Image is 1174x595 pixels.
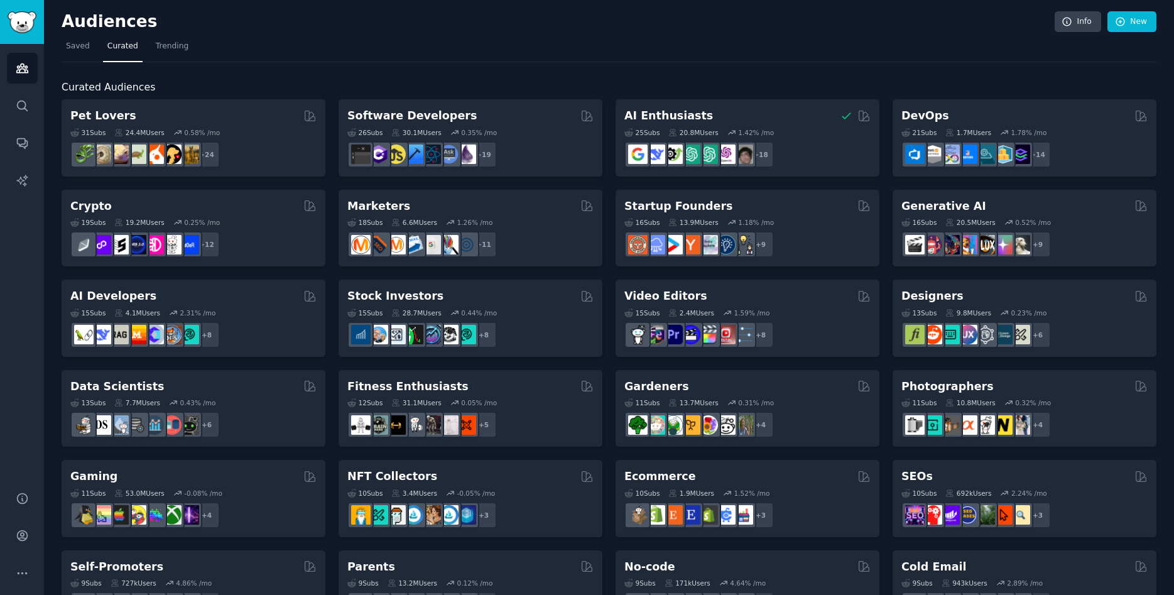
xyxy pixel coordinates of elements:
img: 0xPolygon [92,235,111,254]
h2: Software Developers [347,108,477,124]
img: software [351,145,371,164]
img: AWS_Certified_Experts [923,145,942,164]
div: 13 Sub s [901,308,937,317]
div: 18 Sub s [347,218,383,227]
img: learnjavascript [386,145,406,164]
div: 9 Sub s [70,579,102,587]
div: 3.4M Users [391,489,437,498]
div: 10 Sub s [624,489,660,498]
img: Etsy [663,505,683,525]
img: WeddingPhotography [1011,415,1030,435]
img: cockatiel [144,145,164,164]
img: content_marketing [351,235,371,254]
img: dalle2 [923,235,942,254]
div: 13 Sub s [70,398,106,407]
div: + 18 [747,141,774,168]
img: SEO_cases [958,505,977,525]
div: 53.0M Users [114,489,164,498]
img: elixir [457,145,476,164]
img: Youtubevideo [716,325,736,344]
img: MarketingResearch [439,235,459,254]
img: fitness30plus [421,415,441,435]
img: NFTMarketplace [369,505,388,525]
div: + 4 [193,502,220,528]
div: 25 Sub s [624,128,660,137]
div: + 3 [470,502,497,528]
img: Docker_DevOps [940,145,960,164]
div: + 14 [1025,141,1051,168]
img: statistics [109,415,129,435]
img: growmybusiness [734,235,753,254]
span: Trending [156,41,188,52]
img: gamers [144,505,164,525]
img: ethstaker [109,235,129,254]
img: AskComputerScience [439,145,459,164]
div: + 6 [1025,322,1051,348]
img: SEO_Digital_Marketing [905,505,925,525]
img: userexperience [976,325,995,344]
h2: DevOps [901,108,949,124]
div: 6.6M Users [391,218,437,227]
div: 1.26 % /mo [457,218,493,227]
a: Info [1055,11,1101,33]
img: deepdream [940,235,960,254]
div: + 24 [193,141,220,168]
img: TwitchStreaming [180,505,199,525]
div: 0.31 % /mo [738,398,774,407]
img: StocksAndTrading [421,325,441,344]
div: 9 Sub s [901,579,933,587]
img: finalcutpro [698,325,718,344]
img: DigitalItems [457,505,476,525]
div: 2.4M Users [668,308,714,317]
div: 1.7M Users [945,128,991,137]
img: platformengineering [976,145,995,164]
img: TechSEO [923,505,942,525]
img: swingtrading [439,325,459,344]
img: web3 [127,235,146,254]
img: Nikon [993,415,1013,435]
img: vegetablegardening [628,415,648,435]
img: OnlineMarketing [457,235,476,254]
img: succulents [646,415,665,435]
h2: SEOs [901,469,933,484]
img: GoogleSearchConsole [993,505,1013,525]
img: shopify [646,505,665,525]
div: 20.5M Users [945,218,995,227]
img: llmops [162,325,182,344]
div: 0.35 % /mo [461,128,497,137]
div: 13.9M Users [668,218,718,227]
img: UI_Design [940,325,960,344]
div: 11 Sub s [70,489,106,498]
span: Curated Audiences [62,80,155,96]
div: 0.05 % /mo [461,398,497,407]
img: seogrowth [940,505,960,525]
img: SonyAlpha [958,415,977,435]
img: dividends [351,325,371,344]
img: typography [905,325,925,344]
img: DeepSeek [646,145,665,164]
img: MistralAI [127,325,146,344]
div: 26 Sub s [347,128,383,137]
img: Trading [404,325,423,344]
img: UrbanGardening [716,415,736,435]
div: 10 Sub s [901,489,937,498]
div: 7.7M Users [114,398,160,407]
img: weightroom [404,415,423,435]
div: 2.24 % /mo [1011,489,1047,498]
img: defi_ [180,235,199,254]
div: + 8 [470,322,497,348]
img: SavageGarden [663,415,683,435]
img: flowers [698,415,718,435]
h2: Parents [347,559,395,575]
div: 9.8M Users [945,308,991,317]
h2: Gaming [70,469,117,484]
div: 1.9M Users [668,489,714,498]
img: NFTmarket [386,505,406,525]
img: analytics [144,415,164,435]
img: technicalanalysis [457,325,476,344]
div: 15 Sub s [624,308,660,317]
img: GummySearch logo [8,11,36,33]
h2: Gardeners [624,379,689,395]
img: ycombinator [681,235,700,254]
div: 0.25 % /mo [184,218,220,227]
